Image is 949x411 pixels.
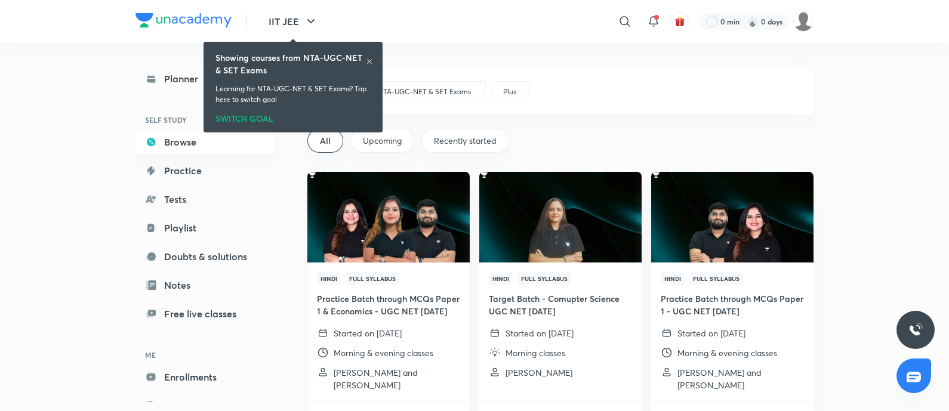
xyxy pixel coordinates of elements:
[135,159,274,183] a: Practice
[677,327,745,339] p: Started on [DATE]
[477,171,643,263] img: Thumbnail
[261,10,325,33] button: IIT JEE
[649,171,815,263] img: Thumbnail
[376,86,473,97] a: NTA-UGC-NET & SET Exams
[378,86,471,97] p: NTA-UGC-NET & SET Exams
[135,130,274,154] a: Browse
[334,347,433,359] p: Morning & evening classes
[489,292,632,317] h4: Target Batch - Comupter Science UGC NET [DATE]
[135,216,274,240] a: Playlist
[135,13,232,30] a: Company Logo
[215,84,371,105] p: Learning for NTA-UGC-NET & SET Exams? Tap here to switch goal
[501,86,519,97] a: Plus
[747,16,759,27] img: streak
[135,365,274,389] a: Enrollments
[677,347,777,359] p: Morning & evening classes
[661,292,804,317] h4: Practice Batch through MCQs Paper 1 - UGC NET [DATE]
[135,110,274,130] h6: SELF STUDY
[317,272,341,285] span: Hindi
[135,273,274,297] a: Notes
[346,272,399,285] span: Full Syllabus
[661,272,685,285] span: Hindi
[334,327,402,339] p: Started on [DATE]
[506,366,572,379] p: Deepa Sharma
[793,11,814,32] img: Preeti patil
[689,272,743,285] span: Full Syllabus
[135,302,274,326] a: Free live classes
[135,345,274,365] h6: ME
[506,327,574,339] p: Started on [DATE]
[215,51,366,76] h6: Showing courses from NTA-UGC-NET & SET Exams
[135,67,274,91] a: Planner
[307,172,470,401] a: ThumbnailHindiFull SyllabusPractice Batch through MCQs Paper 1 & Economics - UGC NET [DATE]Starte...
[135,13,232,27] img: Company Logo
[503,86,516,97] p: Plus
[651,172,814,401] a: ThumbnailHindiFull SyllabusPractice Batch through MCQs Paper 1 - UGC NET [DATE]Started on [DATE]M...
[135,245,274,268] a: Doubts & solutions
[908,323,923,337] img: ttu
[434,135,497,147] span: Recently started
[479,172,642,388] a: ThumbnailHindiFull SyllabusTarget Batch - Comupter Science UGC NET [DATE]Started on [DATE]Morning...
[489,272,513,285] span: Hindi
[670,12,689,31] button: avatar
[215,110,371,123] div: SWITCH GOAL
[135,187,274,211] a: Tests
[506,347,565,359] p: Morning classes
[334,366,460,391] p: Tanya Bhatia and Rajat Kumar
[517,272,571,285] span: Full Syllabus
[317,292,460,317] h4: Practice Batch through MCQs Paper 1 & Economics - UGC NET [DATE]
[363,135,402,147] span: Upcoming
[320,135,331,147] span: All
[677,366,804,391] p: Rajat Kumar and Toshiba Shukla
[674,16,685,27] img: avatar
[306,171,471,263] img: Thumbnail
